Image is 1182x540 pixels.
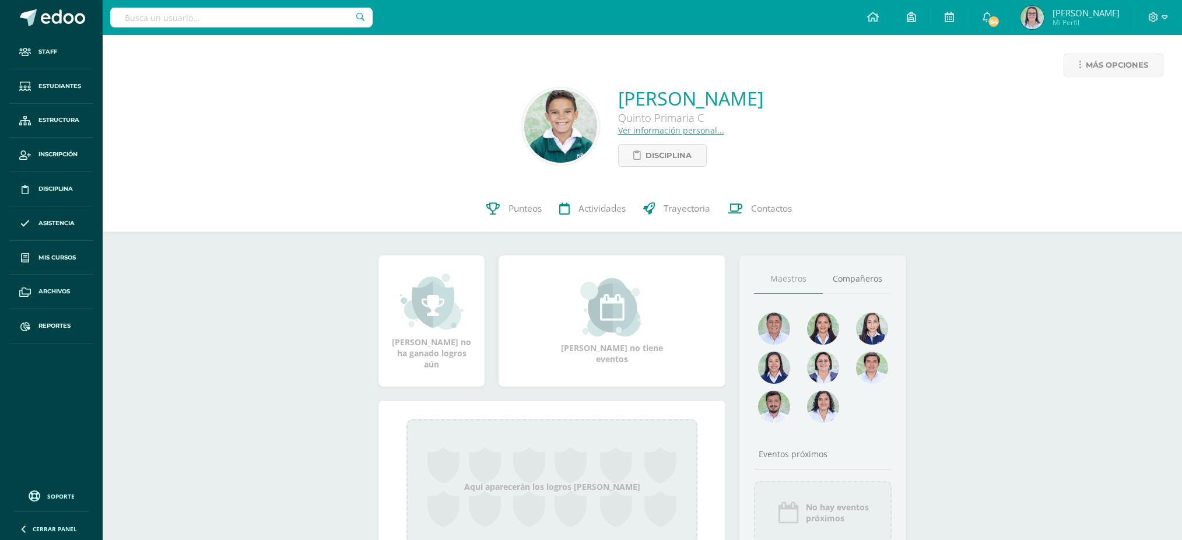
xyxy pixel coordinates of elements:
[478,185,550,232] a: Punteos
[47,492,75,500] span: Soporte
[9,241,93,275] a: Mis cursos
[14,488,89,503] a: Soporte
[38,150,78,159] span: Inscripción
[618,144,707,167] a: Disciplina
[524,90,597,163] img: 37c7df65a6d4b0d9624af3e6928474dc.png
[110,8,373,27] input: Busca un usuario...
[856,352,888,384] img: f0af4734c025b990c12c69d07632b04a.png
[9,309,93,343] a: Reportes
[856,313,888,345] img: e0582db7cc524a9960c08d03de9ec803.png
[9,206,93,241] a: Asistencia
[646,145,692,166] span: Disciplina
[1064,54,1163,76] a: Más opciones
[400,272,464,331] img: achievement_small.png
[33,525,77,533] span: Cerrar panel
[508,202,542,215] span: Punteos
[9,69,93,104] a: Estudiantes
[754,448,892,460] div: Eventos próximos
[9,104,93,138] a: Estructura
[806,502,869,524] span: No hay eventos próximos
[618,125,724,136] a: Ver información personal...
[823,264,892,294] a: Compañeros
[634,185,719,232] a: Trayectoria
[1053,17,1120,27] span: Mi Perfil
[38,253,76,262] span: Mis cursos
[754,264,823,294] a: Maestros
[618,86,763,111] a: [PERSON_NAME]
[1053,7,1120,19] span: [PERSON_NAME]
[9,138,93,172] a: Inscripción
[38,219,75,228] span: Asistencia
[807,391,839,423] img: 74e021dbc1333a55a6a6352084f0f183.png
[758,313,790,345] img: f4ec16a59328cb939a4b919555c40b71.png
[987,15,1000,28] span: 64
[38,82,81,91] span: Estudiantes
[9,172,93,206] a: Disciplina
[751,202,792,215] span: Contactos
[1086,54,1148,76] span: Más opciones
[9,35,93,69] a: Staff
[38,321,71,331] span: Reportes
[38,184,73,194] span: Disciplina
[758,352,790,384] img: 6ddd1834028c492d783a9ed76c16c693.png
[758,391,790,423] img: 54c759e5b9bb94252904e19d2c113a42.png
[719,185,801,232] a: Contactos
[38,115,79,125] span: Estructura
[550,185,634,232] a: Actividades
[807,352,839,384] img: 674848b92a8dd628d3cff977652c0a9e.png
[618,111,763,125] div: Quinto Primaria C
[777,501,800,524] img: event_icon.png
[38,47,57,57] span: Staff
[807,313,839,345] img: a45c6b0b365ef70dd84ea434ae6b643f.png
[580,278,644,336] img: event_small.png
[554,278,671,364] div: [PERSON_NAME] no tiene eventos
[578,202,626,215] span: Actividades
[9,275,93,309] a: Archivos
[38,287,70,296] span: Archivos
[390,272,473,370] div: [PERSON_NAME] no ha ganado logros aún
[1020,6,1044,29] img: 04502d3ebb6155621d07acff4f663ff2.png
[664,202,710,215] span: Trayectoria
